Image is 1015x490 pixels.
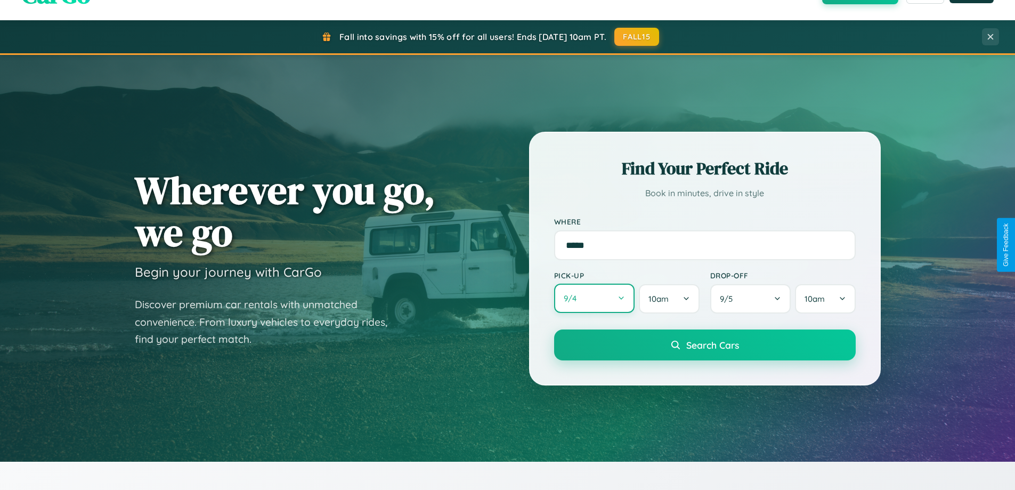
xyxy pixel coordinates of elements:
p: Discover premium car rentals with unmatched convenience. From luxury vehicles to everyday rides, ... [135,296,401,348]
button: Search Cars [554,330,856,360]
div: Give Feedback [1002,223,1010,267]
span: 9 / 4 [564,293,582,303]
span: 9 / 5 [720,294,738,304]
span: 10am [648,294,669,304]
button: 10am [639,284,699,314]
button: 9/5 [710,284,791,314]
label: Pick-up [554,271,700,280]
span: Fall into savings with 15% off for all users! Ends [DATE] 10am PT. [339,31,606,42]
h3: Begin your journey with CarGo [135,264,322,280]
button: 10am [795,284,855,314]
button: FALL15 [614,28,659,46]
button: 9/4 [554,284,635,313]
span: Search Cars [686,339,739,351]
span: 10am [805,294,825,304]
h2: Find Your Perfect Ride [554,157,856,180]
label: Drop-off [710,271,856,280]
label: Where [554,217,856,226]
h1: Wherever you go, we go [135,169,435,253]
p: Book in minutes, drive in style [554,186,856,201]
